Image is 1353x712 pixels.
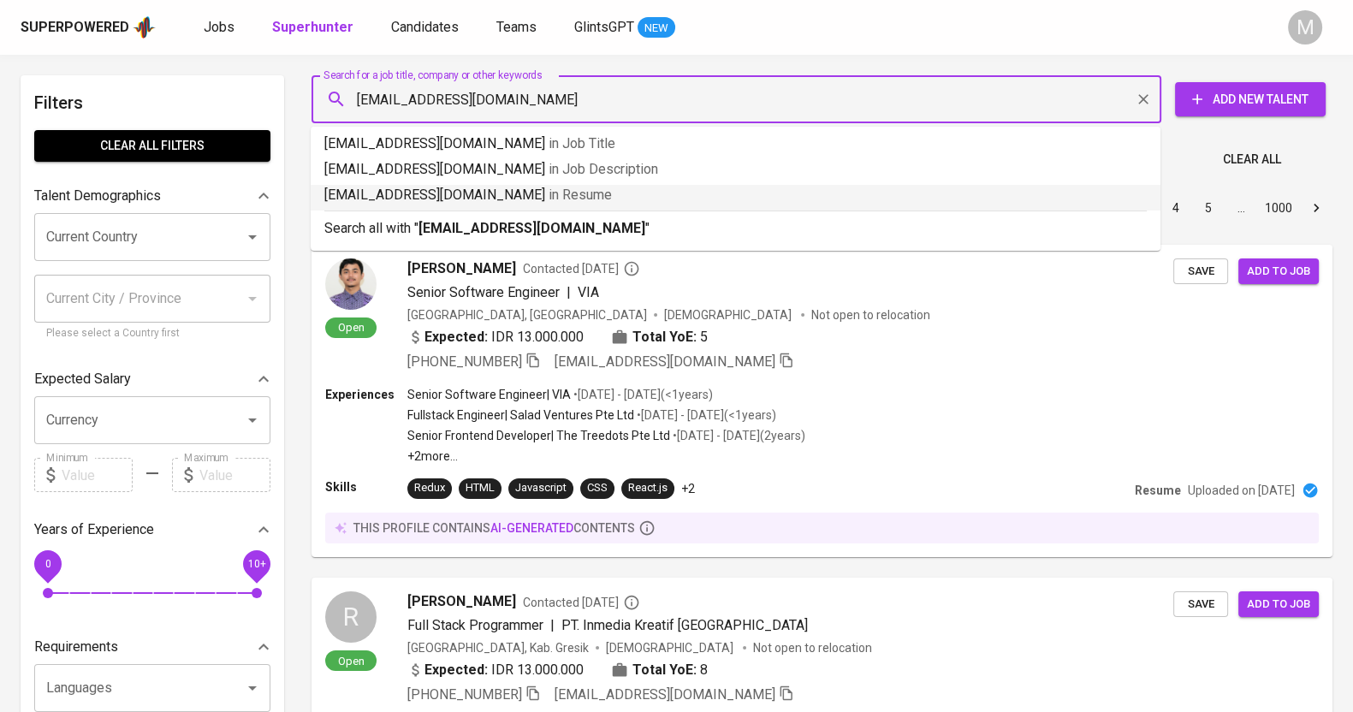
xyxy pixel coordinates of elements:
[549,161,658,177] span: in Job Description
[414,480,445,496] div: Redux
[523,260,640,277] span: Contacted [DATE]
[632,660,697,680] b: Total YoE:
[1247,262,1310,282] span: Add to job
[407,660,584,680] div: IDR 13.000.000
[1173,591,1228,618] button: Save
[664,306,794,323] span: [DEMOGRAPHIC_DATA]
[1223,149,1281,170] span: Clear All
[240,408,264,432] button: Open
[34,630,270,664] div: Requirements
[638,20,675,37] span: NEW
[632,327,697,347] b: Total YoE:
[574,17,675,39] a: GlintsGPT NEW
[34,89,270,116] h6: Filters
[34,369,131,389] p: Expected Salary
[670,427,805,444] p: • [DATE] - [DATE] ( 2 years )
[496,17,540,39] a: Teams
[606,639,736,656] span: [DEMOGRAPHIC_DATA]
[681,480,695,497] p: +2
[312,245,1332,557] a: Open[PERSON_NAME]Contacted [DATE]Senior Software Engineer|VIA[GEOGRAPHIC_DATA], [GEOGRAPHIC_DATA]...
[407,353,522,370] span: [PHONE_NUMBER]
[1173,258,1228,285] button: Save
[407,617,543,633] span: Full Stack Programmer
[496,19,537,35] span: Teams
[587,480,608,496] div: CSS
[407,306,647,323] div: [GEOGRAPHIC_DATA], [GEOGRAPHIC_DATA]
[21,18,129,38] div: Superpowered
[1247,595,1310,614] span: Add to job
[407,327,584,347] div: IDR 13.000.000
[1135,482,1181,499] p: Resume
[21,15,156,40] a: Superpoweredapp logo
[353,519,635,537] p: this profile contains contents
[623,260,640,277] svg: By Batam recruiter
[515,480,567,496] div: Javascript
[34,637,118,657] p: Requirements
[407,258,516,279] span: [PERSON_NAME]
[240,676,264,700] button: Open
[391,19,459,35] span: Candidates
[1260,194,1297,222] button: Go to page 1000
[407,427,670,444] p: Senior Frontend Developer | The Treedots Pte Ltd
[1182,595,1219,614] span: Save
[62,458,133,492] input: Value
[325,258,377,310] img: b7c226e3fdd8ff9d338d4041630f3341.jpg
[324,133,1147,154] p: [EMAIL_ADDRESS][DOMAIN_NAME]
[1162,194,1190,222] button: Go to page 4
[407,639,589,656] div: [GEOGRAPHIC_DATA], Kab. Gresik
[324,218,1147,239] p: Search all with " "
[1030,194,1332,222] nav: pagination navigation
[418,220,645,236] b: [EMAIL_ADDRESS][DOMAIN_NAME]
[407,448,805,465] p: +2 more ...
[628,480,668,496] div: React.js
[1238,258,1319,285] button: Add to job
[133,15,156,40] img: app logo
[331,654,371,668] span: Open
[204,19,234,35] span: Jobs
[1227,199,1255,217] div: …
[34,362,270,396] div: Expected Salary
[1303,194,1330,222] button: Go to next page
[1175,82,1326,116] button: Add New Talent
[407,686,522,703] span: [PHONE_NUMBER]
[272,19,353,35] b: Superhunter
[331,320,371,335] span: Open
[407,406,634,424] p: Fullstack Engineer | Salad Ventures Pte Ltd
[204,17,238,39] a: Jobs
[325,478,407,495] p: Skills
[46,325,258,342] p: Please select a Country first
[34,513,270,547] div: Years of Experience
[199,458,270,492] input: Value
[523,594,640,611] span: Contacted [DATE]
[391,17,462,39] a: Candidates
[48,135,257,157] span: Clear All filters
[753,639,872,656] p: Not open to relocation
[34,519,154,540] p: Years of Experience
[325,386,407,403] p: Experiences
[623,594,640,611] svg: By Batam recruiter
[1189,89,1312,110] span: Add New Talent
[325,591,377,643] div: R
[1188,482,1295,499] p: Uploaded on [DATE]
[34,179,270,213] div: Talent Demographics
[45,558,50,570] span: 0
[272,17,357,39] a: Superhunter
[407,284,560,300] span: Senior Software Engineer
[1216,144,1288,175] button: Clear All
[634,406,776,424] p: • [DATE] - [DATE] ( <1 years )
[324,159,1147,180] p: [EMAIL_ADDRESS][DOMAIN_NAME]
[700,660,708,680] span: 8
[1195,194,1222,222] button: Go to page 5
[578,284,599,300] span: VIA
[700,327,708,347] span: 5
[555,353,775,370] span: [EMAIL_ADDRESS][DOMAIN_NAME]
[407,591,516,612] span: [PERSON_NAME]
[549,187,612,203] span: in Resume
[567,282,571,303] span: |
[240,225,264,249] button: Open
[571,386,713,403] p: • [DATE] - [DATE] ( <1 years )
[34,186,161,206] p: Talent Demographics
[555,686,775,703] span: [EMAIL_ADDRESS][DOMAIN_NAME]
[561,617,808,633] span: PT. Inmedia Kreatif [GEOGRAPHIC_DATA]
[1238,591,1319,618] button: Add to job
